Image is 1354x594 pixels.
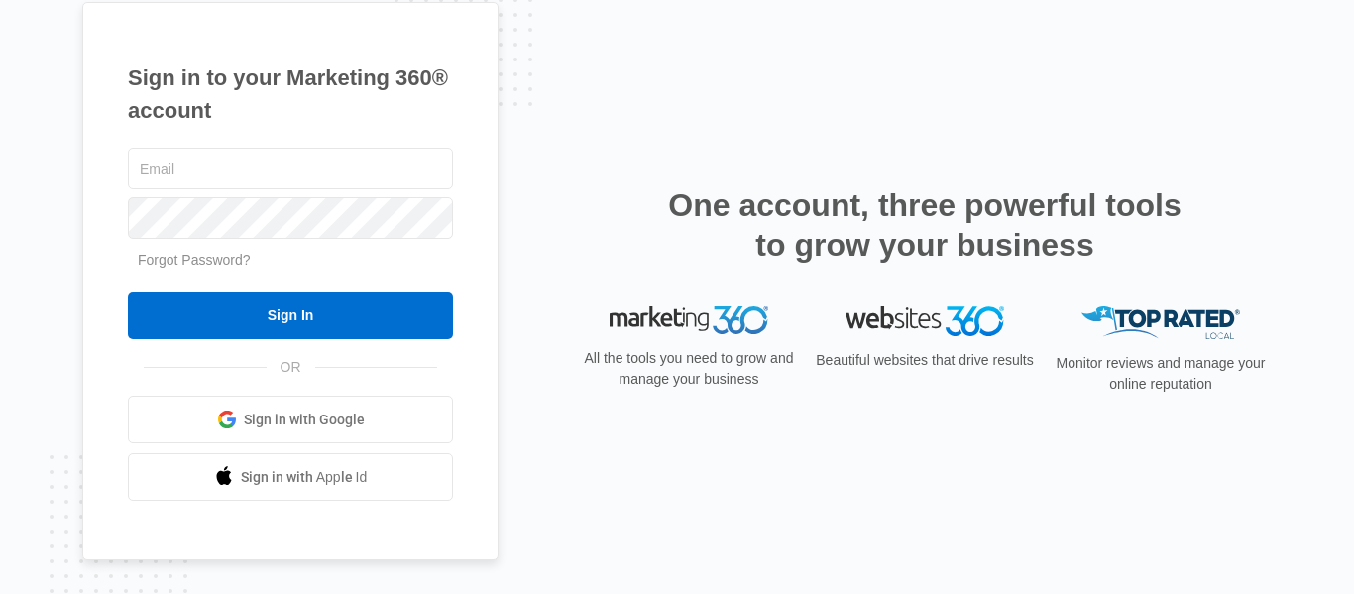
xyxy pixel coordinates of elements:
input: Email [128,148,453,189]
h1: Sign in to your Marketing 360® account [128,61,453,127]
span: OR [267,357,315,378]
a: Sign in with Google [128,396,453,443]
img: Marketing 360 [610,306,768,334]
img: Websites 360 [846,306,1004,335]
h2: One account, three powerful tools to grow your business [662,185,1187,265]
a: Forgot Password? [138,252,251,268]
a: Sign in with Apple Id [128,453,453,501]
img: Top Rated Local [1081,306,1240,339]
span: Sign in with Apple Id [241,467,368,488]
p: Monitor reviews and manage your online reputation [1050,353,1272,395]
input: Sign In [128,292,453,339]
span: Sign in with Google [244,410,365,430]
p: All the tools you need to grow and manage your business [578,348,800,390]
p: Beautiful websites that drive results [814,350,1036,371]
